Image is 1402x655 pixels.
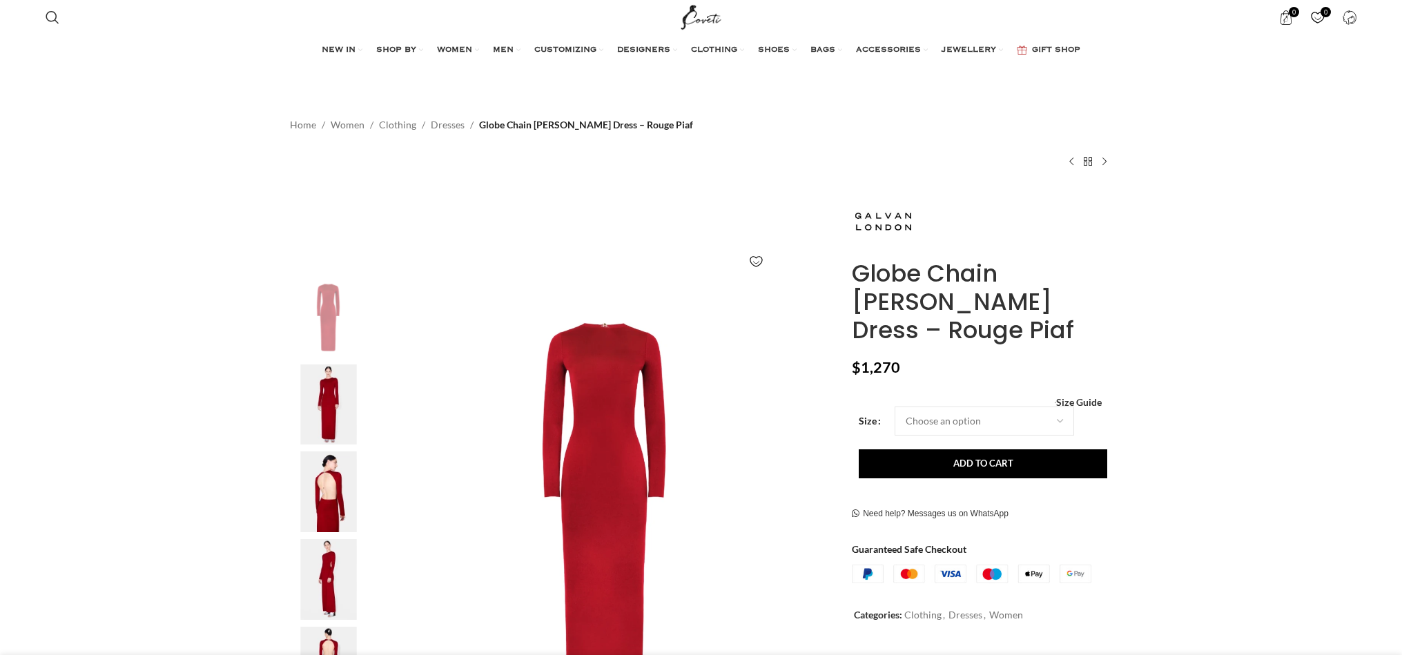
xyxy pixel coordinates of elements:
bdi: 1,270 [852,358,900,376]
span: $ [852,358,861,376]
span: MEN [493,45,514,56]
h1: Globe Chain [PERSON_NAME] Dress – Rouge Piaf [852,260,1112,344]
span: Categories: [854,609,902,620]
span: ACCESSORIES [856,45,921,56]
a: Need help? Messages us on WhatsApp [852,509,1009,520]
img: GiftBag [1017,46,1027,55]
a: 0 [1272,3,1300,31]
span: , [984,607,986,623]
a: GIFT SHOP [1017,37,1080,64]
img: Galvan London Globe Chain Vega Dress Rouge Piaf67209 nobg [286,277,371,358]
span: , [943,607,945,623]
span: WOMEN [437,45,472,56]
a: ACCESSORIES [856,37,928,64]
a: CUSTOMIZING [534,37,603,64]
a: MEN [493,37,520,64]
img: guaranteed-safe-checkout-bordered.j [852,565,1091,584]
a: Search [39,3,66,31]
span: 0 [1321,7,1331,17]
span: DESIGNERS [617,45,670,56]
a: 0 [1303,3,1332,31]
span: JEWELLERY [942,45,996,56]
a: Dresses [948,609,982,620]
a: NEW IN [322,37,362,64]
a: Site logo [678,10,724,22]
a: Next product [1096,153,1113,170]
nav: Breadcrumb [290,117,693,133]
img: Galvan London Clothing [286,451,371,532]
a: Home [290,117,316,133]
label: Size [859,413,881,429]
span: NEW IN [322,45,356,56]
a: DESIGNERS [617,37,677,64]
span: CLOTHING [691,45,737,56]
strong: Guaranteed Safe Checkout [852,543,966,555]
span: 0 [1289,7,1299,17]
a: Previous product [1063,153,1080,170]
a: JEWELLERY [942,37,1003,64]
button: Add to cart [859,449,1107,478]
span: SHOP BY [376,45,416,56]
img: Globe Chain Vega Dress - Rouge Piaf [286,539,371,620]
a: BAGS [810,37,842,64]
a: WOMEN [437,37,479,64]
span: BAGS [810,45,835,56]
img: Galvan London [286,364,371,445]
a: CLOTHING [691,37,744,64]
a: Dresses [431,117,465,133]
a: SHOES [758,37,797,64]
img: Galvan London [852,190,914,253]
span: Globe Chain [PERSON_NAME] Dress – Rouge Piaf [479,117,693,133]
div: My Wishlist [1303,3,1332,31]
div: Main navigation [39,37,1363,64]
a: Women [331,117,364,133]
span: CUSTOMIZING [534,45,596,56]
a: Clothing [379,117,416,133]
a: Clothing [904,609,942,620]
span: GIFT SHOP [1032,45,1080,56]
a: SHOP BY [376,37,423,64]
span: SHOES [758,45,790,56]
a: Women [989,609,1023,620]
